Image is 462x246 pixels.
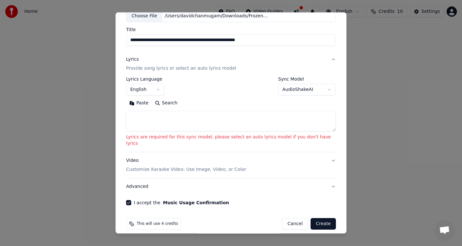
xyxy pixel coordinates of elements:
[126,51,336,77] button: LyricsProvide song lyrics or select an auto lyrics model
[126,56,139,63] div: Lyrics
[126,157,246,173] div: Video
[137,221,178,226] span: This will use 4 credits
[126,166,246,173] p: Customize Karaoke Video: Use Image, Video, or Color
[126,10,162,22] div: Choose File
[152,98,181,108] button: Search
[126,98,152,108] button: Paste
[162,13,271,19] div: /Users/davidchanmugam/Downloads/Frozen - Let It Go ([PERSON_NAME]) (Karaoke Version) [ifCAfAzOBJM...
[134,200,229,205] label: I accept the
[126,65,236,72] p: Provide song lyrics or select an auto lyrics model
[282,218,308,230] button: Cancel
[126,77,165,81] label: Lyrics Language
[126,178,336,195] button: Advanced
[126,134,336,147] p: Lyrics are required for this sync model, please select an auto lyrics model if you don't have lyrics
[163,200,229,205] button: I accept the
[126,77,336,152] div: LyricsProvide song lyrics or select an auto lyrics model
[311,218,336,230] button: Create
[126,27,336,32] label: Title
[126,152,336,178] button: VideoCustomize Karaoke Video: Use Image, Video, or Color
[278,77,336,81] label: Sync Model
